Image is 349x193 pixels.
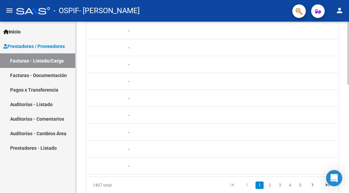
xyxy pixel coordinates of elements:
[266,182,274,189] a: 2
[128,62,130,67] span: -
[226,182,239,189] a: go to first page
[5,6,14,15] mat-icon: menu
[295,179,305,191] li: page 5
[3,28,21,35] span: Inicio
[326,170,342,186] div: Open Intercom Messenger
[128,96,130,101] span: -
[286,182,294,189] a: 4
[265,179,275,191] li: page 2
[254,179,265,191] li: page 1
[241,182,253,189] a: go to previous page
[306,182,319,189] a: go to next page
[275,179,285,191] li: page 3
[285,179,295,191] li: page 4
[128,129,130,135] span: -
[128,28,130,33] span: -
[79,3,140,18] span: - [PERSON_NAME]
[128,163,130,169] span: -
[256,182,264,189] a: 1
[128,113,130,118] span: -
[128,146,130,152] span: -
[335,6,344,15] mat-icon: person
[128,79,130,84] span: -
[276,182,284,189] a: 3
[321,182,334,189] a: go to last page
[53,3,79,18] span: - OSPIF
[3,43,65,50] span: Prestadores / Proveedores
[128,45,130,50] span: -
[296,182,304,189] a: 5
